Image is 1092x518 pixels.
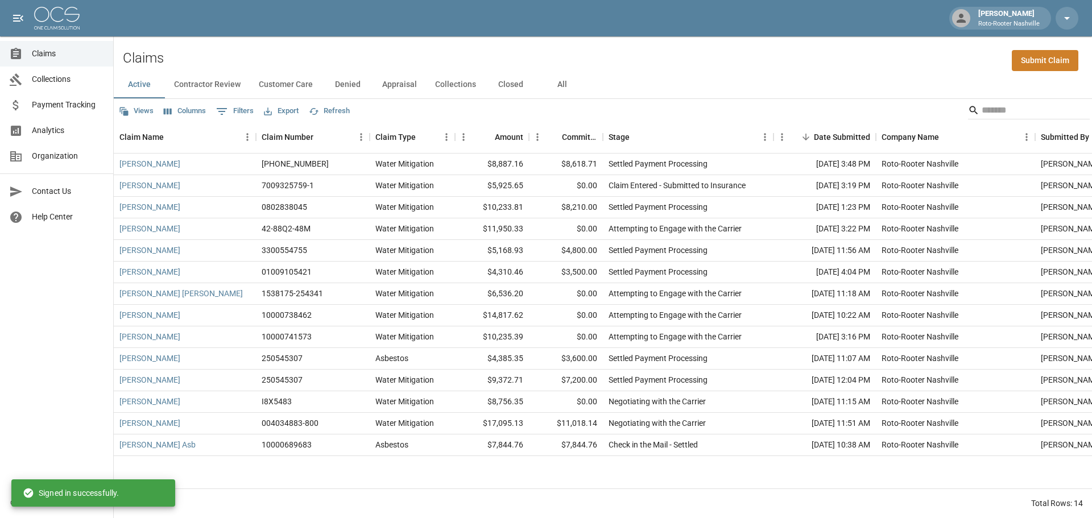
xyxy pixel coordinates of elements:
[529,348,603,370] div: $3,600.00
[455,283,529,305] div: $6,536.20
[609,245,708,256] div: Settled Payment Processing
[213,102,257,121] button: Show filters
[239,129,256,146] button: Menu
[609,309,742,321] div: Attempting to Engage with the Carrier
[455,348,529,370] div: $4,385.35
[773,129,791,146] button: Menu
[773,121,876,153] div: Date Submitted
[529,305,603,326] div: $0.00
[416,129,432,145] button: Sort
[32,211,104,223] span: Help Center
[609,180,746,191] div: Claim Entered - Submitted to Insurance
[978,19,1040,29] p: Roto-Rooter Nashville
[119,121,164,153] div: Claim Name
[882,417,958,429] div: Roto-Rooter Nashville
[455,121,529,153] div: Amount
[119,309,180,321] a: [PERSON_NAME]
[529,218,603,240] div: $0.00
[32,73,104,85] span: Collections
[529,283,603,305] div: $0.00
[609,266,708,277] div: Settled Payment Processing
[882,331,958,342] div: Roto-Rooter Nashville
[529,391,603,413] div: $0.00
[773,434,876,456] div: [DATE] 10:38 AM
[882,180,958,191] div: Roto-Rooter Nashville
[119,266,180,277] a: [PERSON_NAME]
[609,121,630,153] div: Stage
[529,197,603,218] div: $8,210.00
[882,309,958,321] div: Roto-Rooter Nashville
[370,121,455,153] div: Claim Type
[119,331,180,342] a: [PERSON_NAME]
[114,121,256,153] div: Claim Name
[161,102,209,120] button: Select columns
[485,71,536,98] button: Closed
[306,102,353,120] button: Refresh
[529,154,603,175] div: $8,618.71
[10,497,103,508] div: © 2025 One Claim Solution
[882,374,958,386] div: Roto-Rooter Nashville
[165,71,250,98] button: Contractor Review
[773,154,876,175] div: [DATE] 3:48 PM
[479,129,495,145] button: Sort
[32,48,104,60] span: Claims
[529,175,603,197] div: $0.00
[455,175,529,197] div: $5,925.65
[529,121,603,153] div: Committed Amount
[455,262,529,283] div: $4,310.46
[455,240,529,262] div: $5,168.93
[32,99,104,111] span: Payment Tracking
[262,245,307,256] div: 3300554755
[375,158,434,169] div: Water Mitigation
[375,180,434,191] div: Water Mitigation
[262,223,311,234] div: 42-88Q2-48M
[876,121,1035,153] div: Company Name
[262,396,292,407] div: I8X5483
[262,331,312,342] div: 10000741573
[974,8,1044,28] div: [PERSON_NAME]
[375,266,434,277] div: Water Mitigation
[882,266,958,277] div: Roto-Rooter Nashville
[375,396,434,407] div: Water Mitigation
[773,326,876,348] div: [DATE] 3:16 PM
[798,129,814,145] button: Sort
[119,353,180,364] a: [PERSON_NAME]
[609,223,742,234] div: Attempting to Engage with the Carrier
[426,71,485,98] button: Collections
[529,129,546,146] button: Menu
[32,125,104,136] span: Analytics
[814,121,870,153] div: Date Submitted
[773,391,876,413] div: [DATE] 11:15 AM
[529,413,603,434] div: $11,018.14
[375,121,416,153] div: Claim Type
[119,180,180,191] a: [PERSON_NAME]
[882,121,939,153] div: Company Name
[630,129,646,145] button: Sort
[455,391,529,413] div: $8,756.35
[609,396,706,407] div: Negotiating with the Carrier
[773,283,876,305] div: [DATE] 11:18 AM
[32,185,104,197] span: Contact Us
[773,197,876,218] div: [DATE] 1:23 PM
[375,353,408,364] div: Asbestos
[455,154,529,175] div: $8,887.16
[562,121,597,153] div: Committed Amount
[119,439,196,450] a: [PERSON_NAME] Asb
[353,129,370,146] button: Menu
[773,240,876,262] div: [DATE] 11:56 AM
[123,50,164,67] h2: Claims
[313,129,329,145] button: Sort
[250,71,322,98] button: Customer Care
[968,101,1090,122] div: Search
[773,262,876,283] div: [DATE] 4:04 PM
[375,331,434,342] div: Water Mitigation
[1041,121,1089,153] div: Submitted By
[23,483,119,503] div: Signed in successfully.
[164,129,180,145] button: Sort
[1012,50,1078,71] a: Submit Claim
[529,370,603,391] div: $7,200.00
[262,288,323,299] div: 1538175-254341
[455,129,472,146] button: Menu
[262,374,303,386] div: 250545307
[375,223,434,234] div: Water Mitigation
